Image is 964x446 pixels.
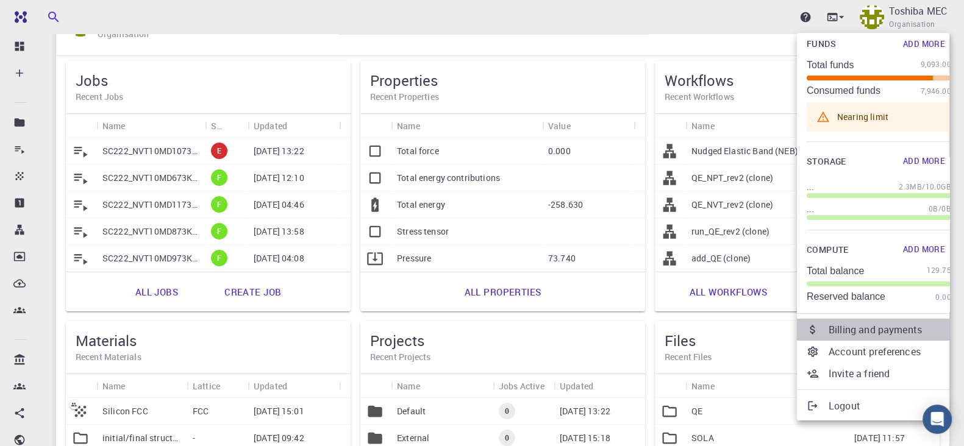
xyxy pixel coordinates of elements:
[23,8,60,19] span: サポート
[807,154,846,169] span: Storage
[897,34,951,54] button: Add More
[923,405,952,434] div: Open Intercom Messenger
[829,398,951,413] p: Logout
[807,85,880,96] p: Consumed funds
[929,203,938,215] span: 0B
[921,85,951,97] span: 7,946.00
[926,181,951,193] span: 10.0GB
[938,203,941,215] span: /
[807,203,814,215] p: ...
[807,266,864,277] p: Total balance
[927,264,951,277] span: 129.75
[797,319,961,341] a: Billing and payments
[807,242,849,258] span: Compute
[922,181,925,193] span: /
[941,203,951,215] span: 0B
[807,37,836,52] span: Funds
[921,58,951,71] span: 9,093.00
[829,366,951,381] p: Invite a friend
[837,106,888,128] div: Nearing limit
[935,291,951,303] span: 0.00
[807,60,854,71] p: Total funds
[829,322,951,337] p: Billing and payments
[807,291,885,302] p: Reserved balance
[807,181,814,193] p: ...
[899,181,922,193] span: 2.3MB
[797,395,961,417] a: Logout
[829,344,951,359] p: Account preferences
[897,152,951,171] button: Add More
[797,341,961,363] a: Account preferences
[897,240,951,260] button: Add More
